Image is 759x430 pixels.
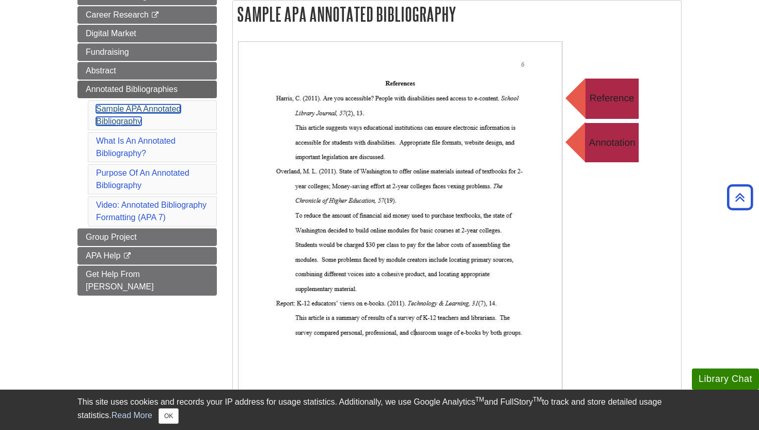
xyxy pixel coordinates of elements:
a: Purpose Of An Annotated Bibliography [96,168,189,190]
span: APA Help [86,251,120,260]
h2: Sample APA Annotated Bibliography [233,1,681,28]
a: Sample APA Annotated Bibliography [96,104,181,126]
a: Video: Annotated Bibliography Formatting (APA 7) [96,201,207,222]
a: Group Project [77,228,217,246]
span: Group Project [86,233,137,241]
sup: TM [533,396,542,403]
button: Library Chat [692,368,759,390]
a: Fundraising [77,43,217,61]
span: Career Research [86,10,149,19]
span: Abstract [86,66,116,75]
a: Annotated Bibliographies [77,81,217,98]
span: Digital Market [86,29,136,38]
a: Read More [112,411,152,420]
a: APA Help [77,247,217,265]
div: This site uses cookies and records your IP address for usage statistics. Additionally, we use Goo... [77,396,682,424]
span: Get Help From [PERSON_NAME] [86,270,154,291]
button: Close [159,408,179,424]
sup: TM [475,396,484,403]
a: Abstract [77,62,217,80]
a: Digital Market [77,25,217,42]
a: Back to Top [723,190,756,204]
a: What Is An Annotated Bibliography? [96,136,176,158]
span: Annotated Bibliographies [86,85,178,94]
a: Get Help From [PERSON_NAME] [77,266,217,296]
i: This link opens in a new window [151,12,160,19]
span: Fundraising [86,48,129,56]
a: Career Research [77,6,217,24]
i: This link opens in a new window [123,253,132,259]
